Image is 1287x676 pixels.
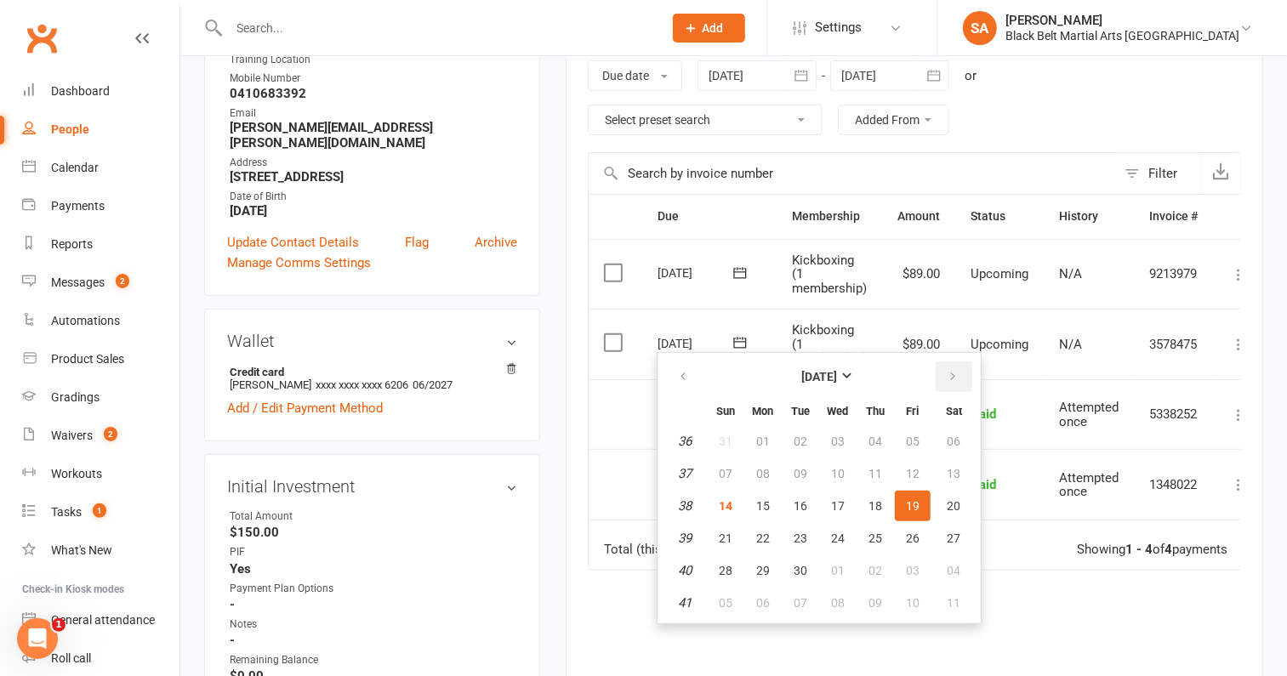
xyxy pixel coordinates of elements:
[868,596,882,610] span: 09
[51,237,93,251] div: Reports
[230,561,517,577] strong: Yes
[227,398,383,418] a: Add / Edit Payment Method
[868,499,882,513] span: 18
[658,259,736,286] div: [DATE]
[719,531,732,545] span: 21
[22,417,179,455] a: Waivers 2
[22,72,179,111] a: Dashboard
[413,378,453,391] span: 06/2027
[932,523,976,554] button: 27
[708,555,743,586] button: 28
[678,498,692,514] em: 38
[589,153,1116,194] input: Search by invoice number
[1134,309,1213,379] td: 3578475
[1044,195,1134,238] th: History
[1125,542,1153,557] strong: 1 - 4
[230,633,517,648] strong: -
[230,86,517,101] strong: 0410683392
[868,531,882,545] span: 25
[745,523,781,554] button: 22
[51,161,99,174] div: Calendar
[719,564,732,577] span: 28
[673,14,745,43] button: Add
[604,543,838,557] div: Total (this page only): of
[22,531,179,570] a: What's New
[756,564,770,577] span: 29
[658,330,736,356] div: [DATE]
[794,564,807,577] span: 30
[642,195,777,238] th: Due
[895,555,931,586] button: 03
[22,601,179,639] a: General attendance kiosk mode
[719,499,732,513] span: 14
[948,564,961,577] span: 04
[815,9,862,47] span: Settings
[22,455,179,493] a: Workouts
[1059,337,1082,352] span: N/A
[820,491,856,521] button: 17
[22,302,179,340] a: Automations
[932,555,976,586] button: 04
[906,499,920,513] span: 19
[230,189,517,205] div: Date of Birth
[230,616,370,633] div: Notes
[227,477,517,496] h3: Initial Investment
[948,531,961,545] span: 27
[703,21,724,35] span: Add
[831,499,845,513] span: 17
[405,232,429,253] a: Flag
[882,239,955,310] td: $89.00
[895,588,931,618] button: 10
[946,405,962,418] small: Saturday
[678,466,692,481] em: 37
[22,149,179,187] a: Calendar
[783,555,818,586] button: 30
[1005,28,1239,43] div: Black Belt Martial Arts [GEOGRAPHIC_DATA]
[963,11,997,45] div: SA
[230,169,517,185] strong: [STREET_ADDRESS]
[716,405,735,418] small: Sunday
[831,531,845,545] span: 24
[230,203,517,219] strong: [DATE]
[230,52,517,68] div: Training Location
[51,543,112,557] div: What's New
[906,531,920,545] span: 26
[230,120,517,151] strong: [PERSON_NAME][EMAIL_ADDRESS][PERSON_NAME][DOMAIN_NAME]
[971,477,996,492] span: Paid
[22,493,179,531] a: Tasks 1
[230,155,517,171] div: Address
[22,187,179,225] a: Payments
[22,225,179,264] a: Reports
[948,596,961,610] span: 11
[1059,470,1119,500] span: Attempted once
[230,652,370,668] div: Remaining Balance
[708,588,743,618] button: 05
[1134,449,1213,520] td: 1348022
[51,505,82,519] div: Tasks
[230,105,517,122] div: Email
[932,588,976,618] button: 11
[51,199,105,213] div: Payments
[22,264,179,302] a: Messages 2
[227,363,517,394] li: [PERSON_NAME]
[756,499,770,513] span: 15
[820,588,856,618] button: 08
[971,406,996,422] span: Paid
[20,17,63,60] a: Clubworx
[857,491,893,521] button: 18
[756,531,770,545] span: 22
[678,531,692,546] em: 39
[230,525,517,540] strong: $150.00
[971,337,1028,352] span: Upcoming
[51,467,102,480] div: Workouts
[882,195,955,238] th: Amount
[794,499,807,513] span: 16
[801,370,837,383] strong: [DATE]
[948,499,961,513] span: 20
[745,555,781,586] button: 29
[783,523,818,554] button: 23
[857,555,893,586] button: 02
[882,309,955,379] td: $89.00
[1134,195,1213,238] th: Invoice #
[51,122,89,136] div: People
